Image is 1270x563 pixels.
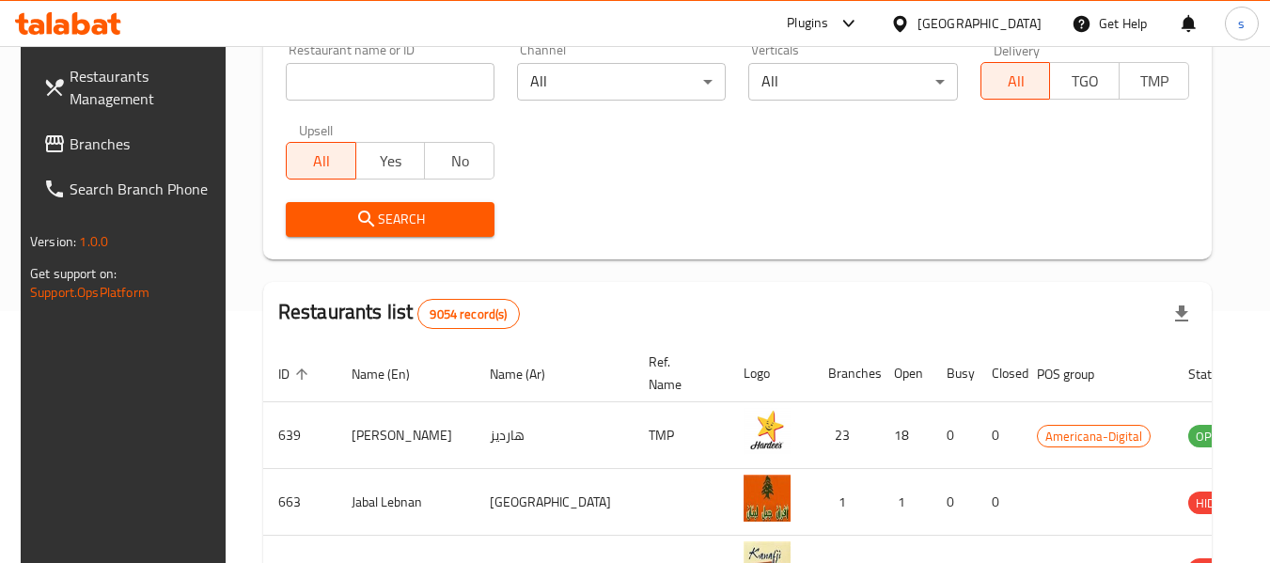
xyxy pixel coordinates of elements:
[418,305,518,323] span: 9054 record(s)
[475,469,634,536] td: [GEOGRAPHIC_DATA]
[634,402,729,469] td: TMP
[1049,62,1120,100] button: TGO
[1238,13,1245,34] span: s
[30,229,76,254] span: Version:
[70,65,218,110] span: Restaurants Management
[70,178,218,200] span: Search Branch Phone
[1188,363,1249,385] span: Status
[263,402,337,469] td: 639
[879,402,932,469] td: 18
[744,408,791,455] img: Hardee's
[417,299,519,329] div: Total records count
[278,363,314,385] span: ID
[977,469,1022,536] td: 0
[364,148,418,175] span: Yes
[744,475,791,522] img: Jabal Lebnan
[337,469,475,536] td: Jabal Lebnan
[28,54,233,121] a: Restaurants Management
[980,62,1051,100] button: All
[79,229,108,254] span: 1.0.0
[994,43,1041,56] label: Delivery
[355,142,426,180] button: Yes
[432,148,487,175] span: No
[28,121,233,166] a: Branches
[813,402,879,469] td: 23
[286,142,356,180] button: All
[932,345,977,402] th: Busy
[1037,363,1119,385] span: POS group
[748,63,957,101] div: All
[977,345,1022,402] th: Closed
[1119,62,1189,100] button: TMP
[932,469,977,536] td: 0
[286,63,494,101] input: Search for restaurant name or ID..
[1038,426,1150,447] span: Americana-Digital
[917,13,1042,34] div: [GEOGRAPHIC_DATA]
[28,166,233,211] a: Search Branch Phone
[294,148,349,175] span: All
[879,469,932,536] td: 1
[989,68,1043,95] span: All
[517,63,726,101] div: All
[1188,426,1234,447] span: OPEN
[286,202,494,237] button: Search
[1188,493,1245,514] span: HIDDEN
[729,345,813,402] th: Logo
[879,345,932,402] th: Open
[475,402,634,469] td: هارديز
[263,469,337,536] td: 663
[1127,68,1182,95] span: TMP
[352,363,434,385] span: Name (En)
[424,142,494,180] button: No
[299,123,334,136] label: Upsell
[278,298,520,329] h2: Restaurants list
[649,351,706,396] span: Ref. Name
[1188,425,1234,447] div: OPEN
[977,402,1022,469] td: 0
[337,402,475,469] td: [PERSON_NAME]
[30,261,117,286] span: Get support on:
[301,208,479,231] span: Search
[813,345,879,402] th: Branches
[813,469,879,536] td: 1
[1159,291,1204,336] div: Export file
[30,280,149,305] a: Support.OpsPlatform
[1058,68,1112,95] span: TGO
[932,402,977,469] td: 0
[70,133,218,155] span: Branches
[490,363,570,385] span: Name (Ar)
[787,12,828,35] div: Plugins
